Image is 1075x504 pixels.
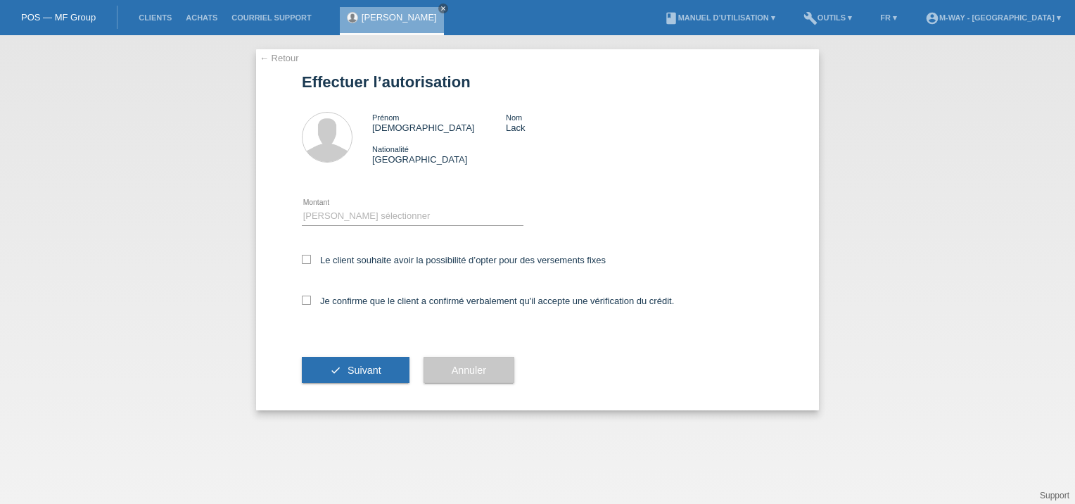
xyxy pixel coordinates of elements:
[302,296,674,306] label: Je confirme que le client a confirmé verbalement qu'il accepte une vérification du crédit.
[440,5,447,12] i: close
[302,73,773,91] h1: Effectuer l’autorisation
[372,113,400,122] span: Prénom
[796,13,859,22] a: buildOutils ▾
[372,144,506,165] div: [GEOGRAPHIC_DATA]
[918,13,1068,22] a: account_circlem-way - [GEOGRAPHIC_DATA] ▾
[260,53,299,63] a: ← Retour
[657,13,782,22] a: bookManuel d’utilisation ▾
[452,365,486,376] span: Annuler
[302,357,409,384] button: check Suivant
[224,13,318,22] a: Courriel Support
[179,13,224,22] a: Achats
[803,11,818,25] i: build
[348,365,381,376] span: Suivant
[372,145,409,153] span: Nationalité
[925,11,939,25] i: account_circle
[132,13,179,22] a: Clients
[873,13,904,22] a: FR ▾
[424,357,514,384] button: Annuler
[372,112,506,133] div: [DEMOGRAPHIC_DATA]
[21,12,96,23] a: POS — MF Group
[330,365,341,376] i: check
[506,112,640,133] div: Lack
[1040,491,1069,500] a: Support
[438,4,448,13] a: close
[362,12,437,23] a: [PERSON_NAME]
[302,255,606,265] label: Le client souhaite avoir la possibilité d’opter pour des versements fixes
[664,11,678,25] i: book
[506,113,522,122] span: Nom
